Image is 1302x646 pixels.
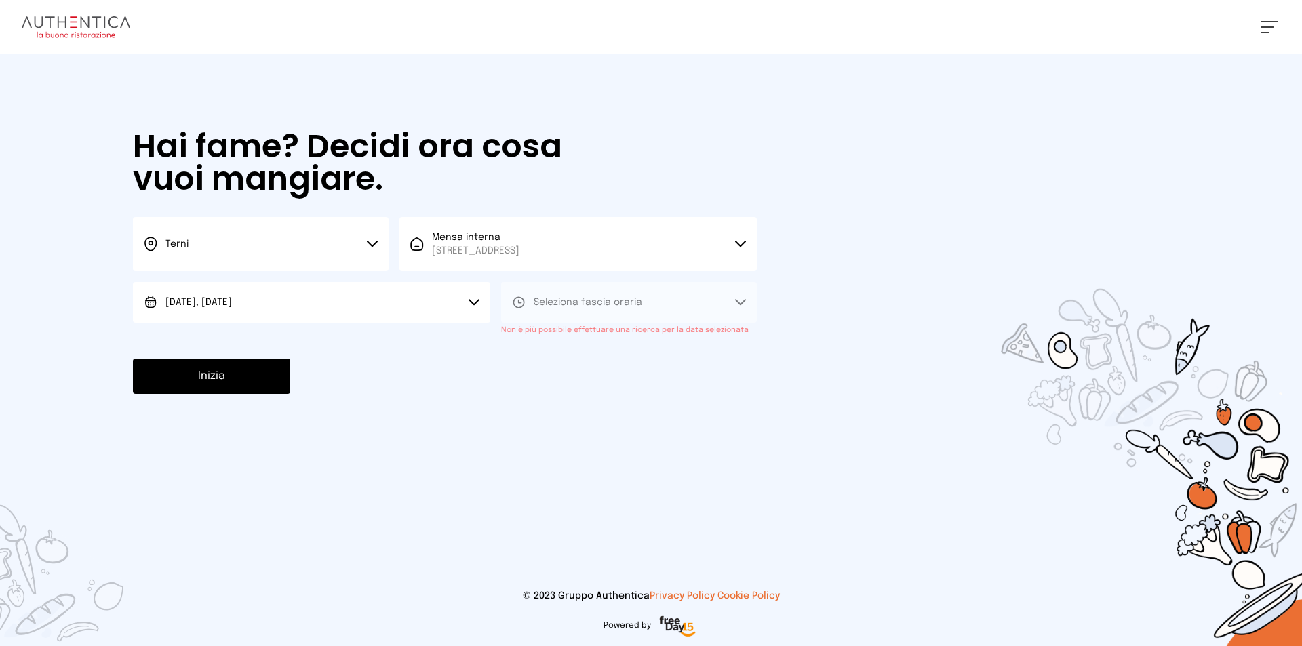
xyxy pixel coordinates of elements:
[501,326,749,334] small: Non è più possibile effettuare una ricerca per la data selezionata
[133,217,389,271] button: Terni
[165,239,189,249] span: Terni
[133,359,290,394] button: Inizia
[22,16,130,38] img: logo.8f33a47.png
[432,230,519,258] span: Mensa interna
[432,244,519,258] span: [STREET_ADDRESS]
[534,298,642,307] span: Seleziona fascia oraria
[22,589,1280,603] p: © 2023 Gruppo Authentica
[922,211,1302,646] img: sticker-selezione-mensa.70a28f7.png
[399,217,757,271] button: Mensa interna[STREET_ADDRESS]
[133,282,490,323] button: [DATE], [DATE]
[133,130,601,195] h1: Hai fame? Decidi ora cosa vuoi mangiare.
[717,591,780,601] a: Cookie Policy
[650,591,715,601] a: Privacy Policy
[604,620,651,631] span: Powered by
[165,298,232,307] span: [DATE], [DATE]
[656,613,699,641] img: logo-freeday.3e08031.png
[501,282,757,323] button: Seleziona fascia oraria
